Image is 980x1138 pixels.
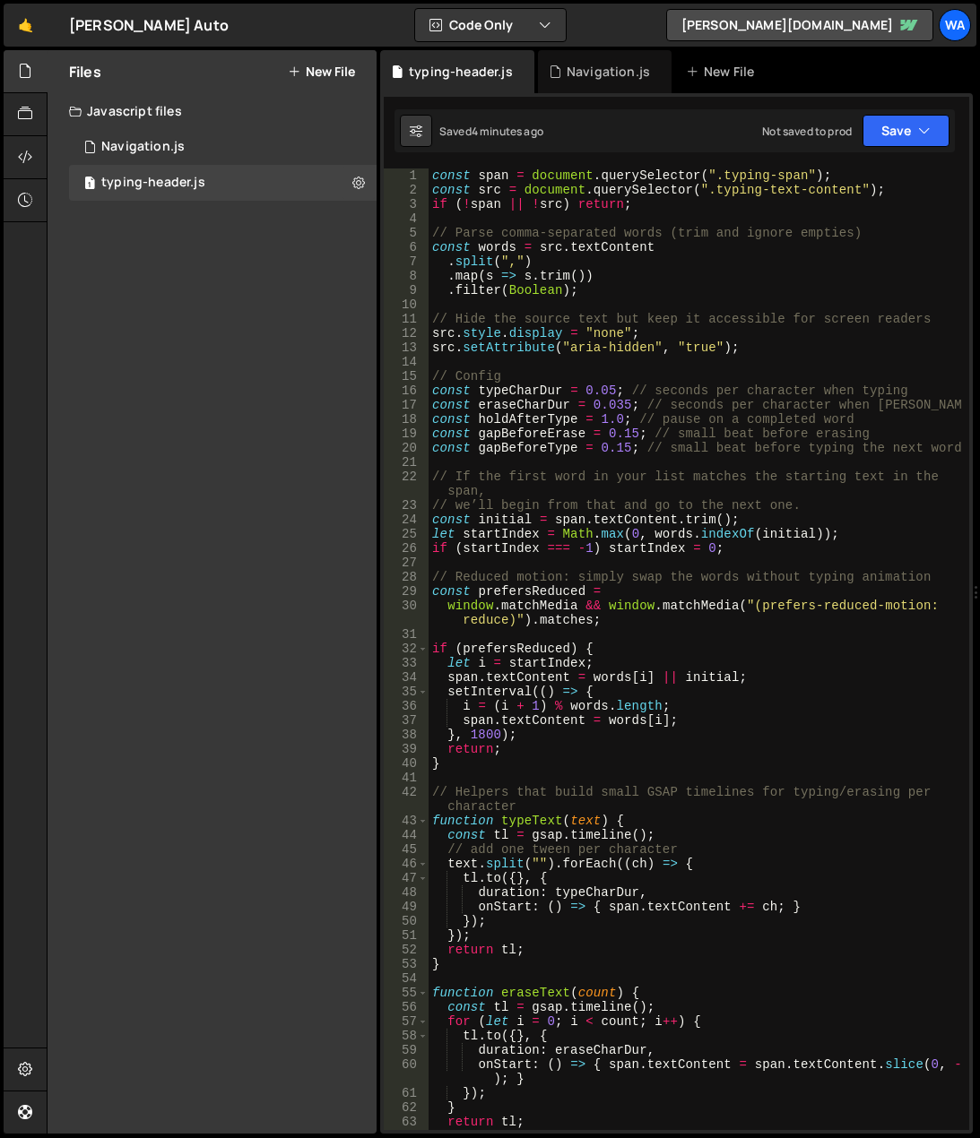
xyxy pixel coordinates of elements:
[384,986,429,1000] div: 55
[384,312,429,326] div: 11
[384,226,429,240] div: 5
[384,1029,429,1043] div: 58
[686,63,761,81] div: New File
[384,670,429,685] div: 34
[384,527,429,541] div: 25
[567,63,650,81] div: Navigation.js
[384,642,429,656] div: 32
[69,165,377,201] div: 16925/46351.js
[384,470,429,498] div: 22
[48,93,377,129] div: Javascript files
[384,885,429,900] div: 48
[384,398,429,412] div: 17
[4,4,48,47] a: 🤙
[384,570,429,584] div: 28
[384,211,429,226] div: 4
[384,928,429,943] div: 51
[69,129,377,165] div: 16925/46341.js
[384,685,429,699] div: 35
[384,369,429,384] div: 15
[384,1115,429,1129] div: 63
[384,168,429,183] div: 1
[939,9,971,41] a: Wa
[384,1057,429,1086] div: 60
[439,124,543,139] div: Saved
[409,63,513,81] div: typing-header.js
[666,9,933,41] a: [PERSON_NAME][DOMAIN_NAME]
[384,742,429,756] div: 39
[384,871,429,885] div: 47
[384,1100,429,1115] div: 62
[384,183,429,197] div: 2
[84,177,95,192] span: 1
[384,627,429,642] div: 31
[384,857,429,871] div: 46
[384,584,429,599] div: 29
[384,1043,429,1057] div: 59
[384,240,429,254] div: 6
[384,556,429,570] div: 27
[384,513,429,527] div: 24
[384,455,429,470] div: 21
[101,175,205,191] div: typing-header.js
[288,65,355,79] button: New File
[384,943,429,957] div: 52
[384,341,429,355] div: 13
[762,124,852,139] div: Not saved to prod
[384,971,429,986] div: 54
[384,412,429,427] div: 18
[384,498,429,513] div: 23
[384,269,429,283] div: 8
[384,384,429,398] div: 16
[384,1000,429,1014] div: 56
[384,728,429,742] div: 38
[384,656,429,670] div: 33
[384,756,429,771] div: 40
[415,9,566,41] button: Code Only
[384,254,429,269] div: 7
[384,699,429,713] div: 36
[384,326,429,341] div: 12
[384,957,429,971] div: 53
[863,115,950,147] button: Save
[384,599,429,627] div: 30
[384,297,429,312] div: 10
[69,62,101,82] h2: Files
[384,900,429,914] div: 49
[384,814,429,828] div: 43
[384,427,429,441] div: 19
[384,355,429,369] div: 14
[384,197,429,211] div: 3
[384,283,429,297] div: 9
[384,441,429,455] div: 20
[472,124,543,139] div: 4 minutes ago
[384,713,429,728] div: 37
[384,771,429,785] div: 41
[69,14,229,36] div: [PERSON_NAME] Auto
[384,828,429,842] div: 44
[384,842,429,857] div: 45
[384,541,429,556] div: 26
[101,139,185,155] div: Navigation.js
[384,1086,429,1100] div: 61
[384,785,429,814] div: 42
[384,914,429,928] div: 50
[384,1014,429,1029] div: 57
